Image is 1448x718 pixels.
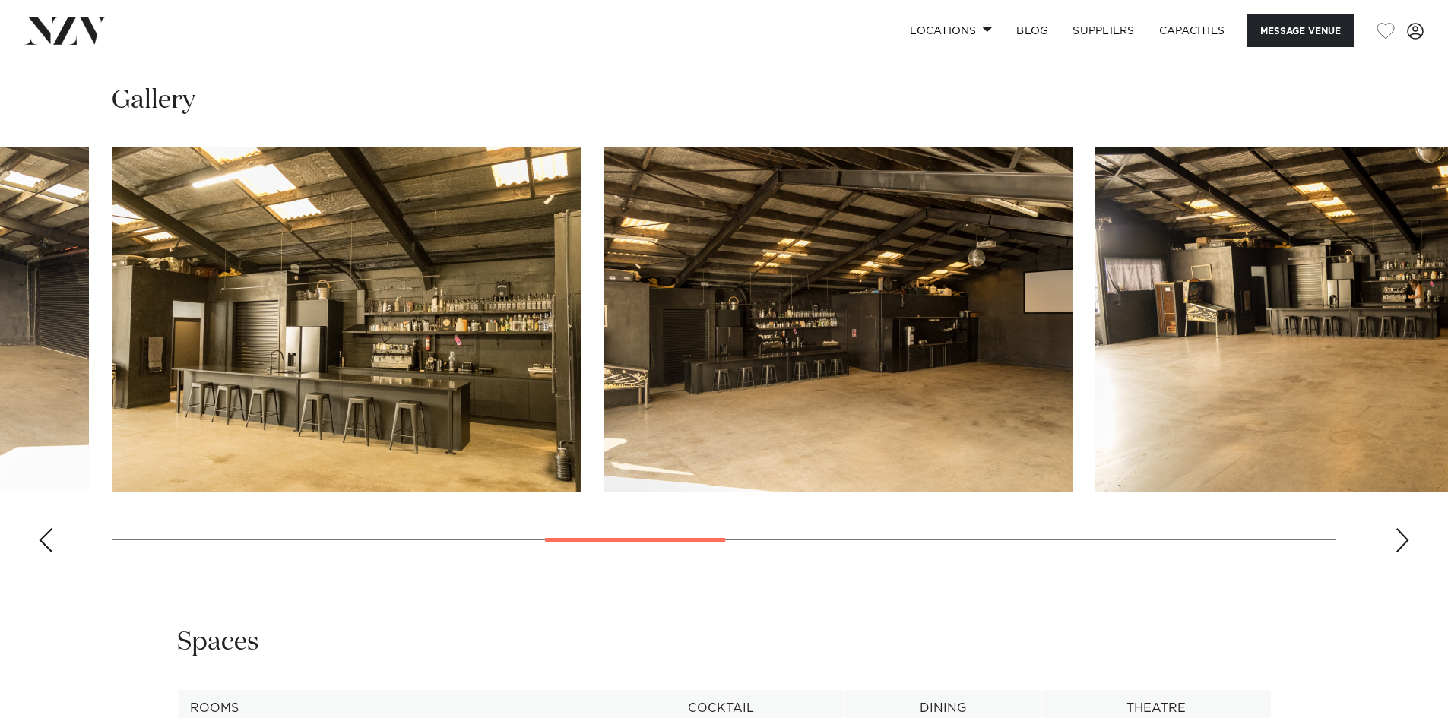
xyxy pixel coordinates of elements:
[112,84,195,118] h2: Gallery
[1147,14,1237,47] a: Capacities
[898,14,1004,47] a: Locations
[1004,14,1060,47] a: BLOG
[112,147,581,492] swiper-slide: 7 / 17
[604,147,1073,492] swiper-slide: 8 / 17
[24,17,107,44] img: nzv-logo.png
[177,625,259,659] h2: Spaces
[1060,14,1146,47] a: SUPPLIERS
[1247,14,1354,47] button: Message Venue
